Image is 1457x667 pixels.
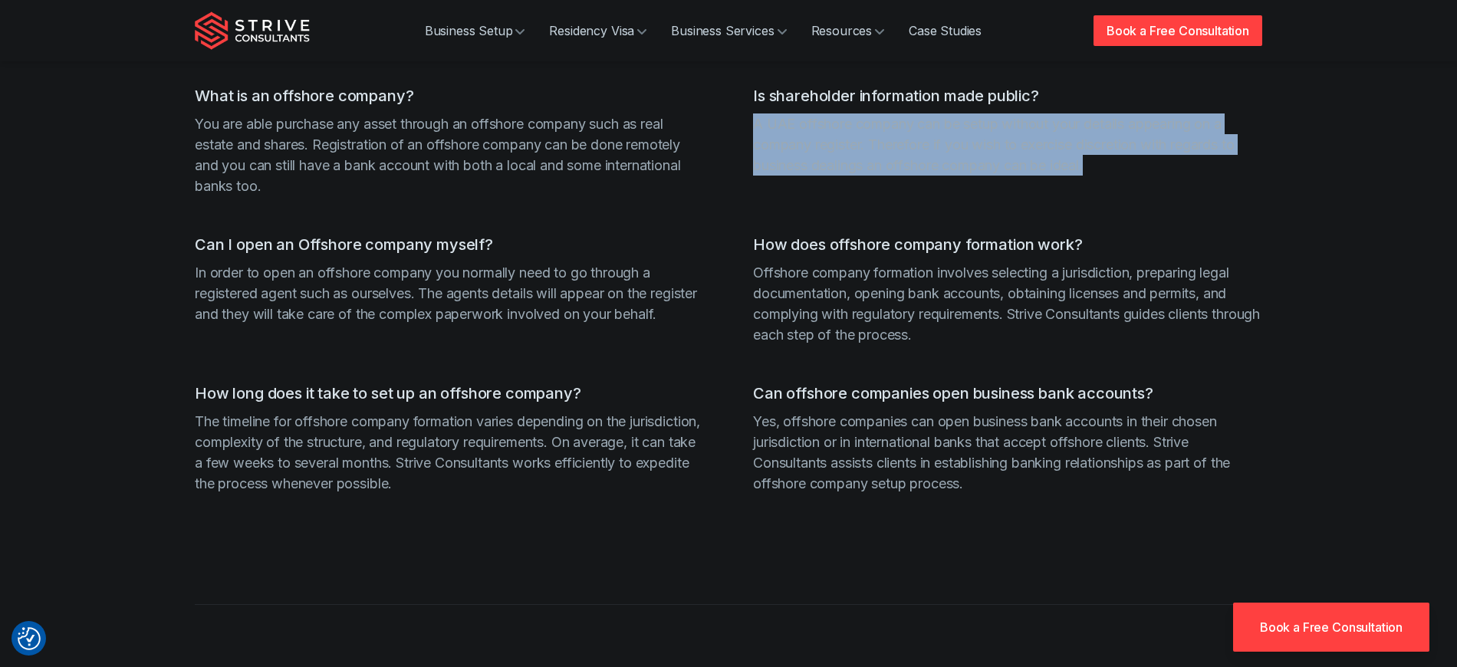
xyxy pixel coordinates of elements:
p: A UAE offshore company can be setup without your details appearing on a company register. Therefo... [753,113,1262,176]
a: Book a Free Consultation [1233,603,1429,652]
img: Strive Consultants [195,11,310,50]
a: Business Setup [413,15,538,46]
h3: Can offshore companies open business bank accounts? [753,382,1262,405]
h3: How does offshore company formation work? [753,233,1262,256]
h3: Can I open an Offshore company myself? [195,233,704,256]
p: Yes, offshore companies can open business bank accounts in their chosen jurisdiction or in intern... [753,411,1262,494]
a: Book a Free Consultation [1094,15,1262,46]
h3: How long does it take to set up an offshore company? [195,382,704,405]
p: The timeline for offshore company formation varies depending on the jurisdiction, complexity of t... [195,411,704,494]
a: Residency Visa [537,15,659,46]
p: In order to open an offshore company you normally need to go through a registered agent such as o... [195,262,704,324]
a: Business Services [659,15,798,46]
p: Offshore company formation involves selecting a jurisdiction, preparing legal documentation, open... [753,262,1262,345]
h3: What is an offshore company? [195,84,704,107]
a: Resources [799,15,897,46]
a: Case Studies [896,15,994,46]
p: You are able purchase any asset through an offshore company such as real estate and shares. Regis... [195,113,704,196]
img: Revisit consent button [18,627,41,650]
button: Consent Preferences [18,627,41,650]
h3: Is shareholder information made public? [753,84,1262,107]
